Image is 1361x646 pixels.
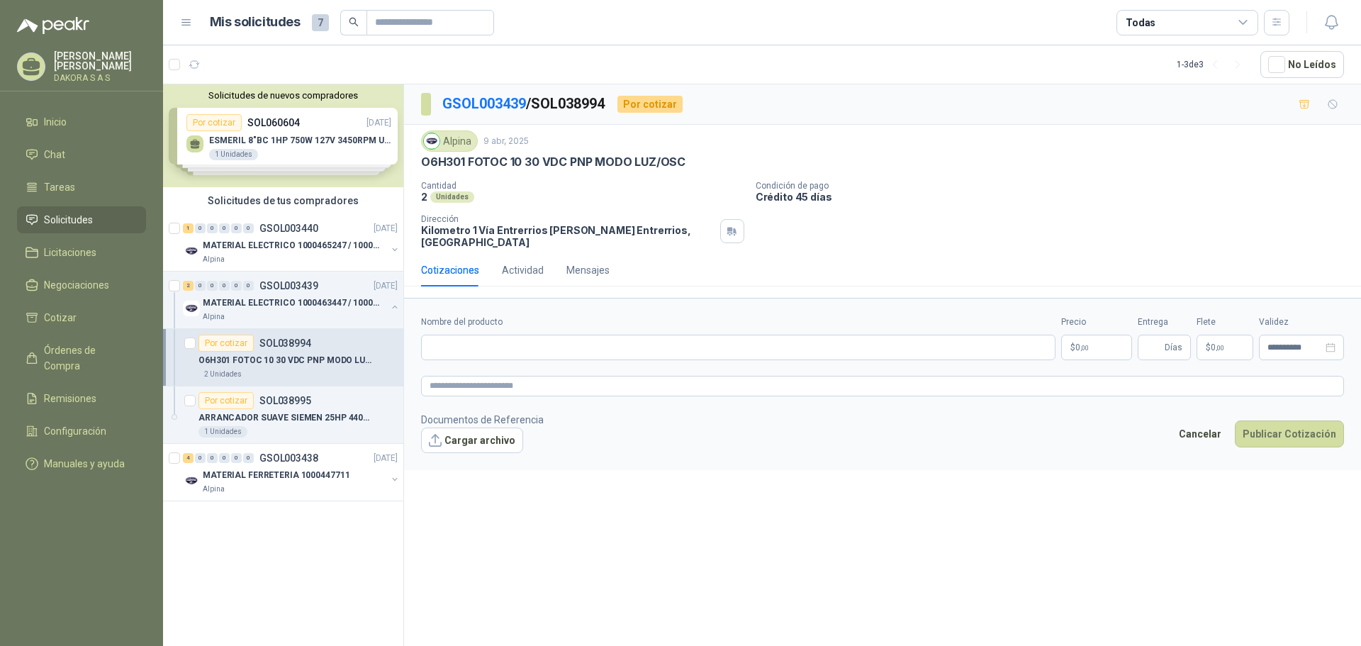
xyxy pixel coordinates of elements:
[1206,343,1211,352] span: $
[17,206,146,233] a: Solicitudes
[424,133,439,149] img: Company Logo
[421,181,744,191] p: Cantidad
[17,239,146,266] a: Licitaciones
[421,155,685,169] p: O6H301 FOTOC 10 30 VDC PNP MODO LUZ/OSC
[203,311,225,323] p: Alpina
[183,220,401,265] a: 1 0 0 0 0 0 GSOL003440[DATE] Company LogoMATERIAL ELECTRICO 1000465247 / 1000466995Alpina
[374,222,398,235] p: [DATE]
[1197,316,1253,329] label: Flete
[1260,51,1344,78] button: No Leídos
[17,174,146,201] a: Tareas
[44,391,96,406] span: Remisiones
[203,484,225,495] p: Alpina
[442,93,606,115] p: / SOL038994
[195,223,206,233] div: 0
[231,223,242,233] div: 0
[17,108,146,135] a: Inicio
[231,281,242,291] div: 0
[17,141,146,168] a: Chat
[17,418,146,445] a: Configuración
[198,426,247,438] div: 1 Unidades
[54,74,146,82] p: DAKORA S A S
[421,316,1055,329] label: Nombre del producto
[17,450,146,477] a: Manuales y ayuda
[502,262,544,278] div: Actividad
[756,191,1355,203] p: Crédito 45 días
[421,412,544,428] p: Documentos de Referencia
[54,51,146,71] p: [PERSON_NAME] [PERSON_NAME]
[566,262,610,278] div: Mensajes
[1138,316,1191,329] label: Entrega
[44,343,133,374] span: Órdenes de Compra
[203,296,379,310] p: MATERIAL ELECTRICO 1000463447 / 1000465800
[219,281,230,291] div: 0
[183,472,200,489] img: Company Logo
[44,212,93,228] span: Solicitudes
[259,396,311,406] p: SOL038995
[207,453,218,463] div: 0
[231,453,242,463] div: 0
[243,453,254,463] div: 0
[1211,343,1224,352] span: 0
[207,223,218,233] div: 0
[1235,421,1344,447] button: Publicar Cotización
[195,453,206,463] div: 0
[349,17,359,27] span: search
[44,179,75,195] span: Tareas
[183,277,401,323] a: 2 0 0 0 0 0 GSOL003439[DATE] Company LogoMATERIAL ELECTRICO 1000463447 / 1000465800Alpina
[1075,343,1089,352] span: 0
[259,338,311,348] p: SOL038994
[756,181,1355,191] p: Condición de pago
[198,369,247,380] div: 2 Unidades
[617,96,683,113] div: Por cotizar
[430,191,474,203] div: Unidades
[442,95,526,112] a: GSOL003439
[1165,335,1182,360] span: Días
[163,329,403,386] a: Por cotizarSOL038994O6H301 FOTOC 10 30 VDC PNP MODO LUZ/OSC2 Unidades
[1061,316,1132,329] label: Precio
[210,12,301,33] h1: Mis solicitudes
[1080,344,1089,352] span: ,00
[183,300,200,317] img: Company Logo
[243,281,254,291] div: 0
[183,453,194,463] div: 4
[259,453,318,463] p: GSOL003438
[219,453,230,463] div: 0
[259,223,318,233] p: GSOL003440
[219,223,230,233] div: 0
[183,243,200,260] img: Company Logo
[163,187,403,214] div: Solicitudes de tus compradores
[44,423,106,439] span: Configuración
[183,223,194,233] div: 1
[421,130,478,152] div: Alpina
[17,304,146,331] a: Cotizar
[198,335,254,352] div: Por cotizar
[259,281,318,291] p: GSOL003439
[421,224,715,248] p: Kilometro 1 Vía Entrerrios [PERSON_NAME] Entrerrios , [GEOGRAPHIC_DATA]
[183,450,401,495] a: 4 0 0 0 0 0 GSOL003438[DATE] Company LogoMATERIAL FERRETERIA 1000447711Alpina
[421,428,523,453] button: Cargar archivo
[17,337,146,379] a: Órdenes de Compra
[195,281,206,291] div: 0
[1126,15,1155,30] div: Todas
[163,386,403,444] a: Por cotizarSOL038995ARRANCADOR SUAVE SIEMEN 25HP 440VAC 60HZ1 Unidades
[169,90,398,101] button: Solicitudes de nuevos compradores
[198,354,375,367] p: O6H301 FOTOC 10 30 VDC PNP MODO LUZ/OSC
[17,17,89,34] img: Logo peakr
[163,84,403,187] div: Solicitudes de nuevos compradoresPor cotizarSOL060604[DATE] ESMERIL 8"BC 1HP 750W 127V 3450RPM UR...
[203,239,379,252] p: MATERIAL ELECTRICO 1000465247 / 1000466995
[374,279,398,293] p: [DATE]
[1061,335,1132,360] p: $0,00
[44,114,67,130] span: Inicio
[421,214,715,224] p: Dirección
[421,191,427,203] p: 2
[312,14,329,31] span: 7
[1197,335,1253,360] p: $ 0,00
[243,223,254,233] div: 0
[1177,53,1249,76] div: 1 - 3 de 3
[203,254,225,265] p: Alpina
[421,262,479,278] div: Cotizaciones
[44,147,65,162] span: Chat
[183,281,194,291] div: 2
[1171,421,1229,447] button: Cancelar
